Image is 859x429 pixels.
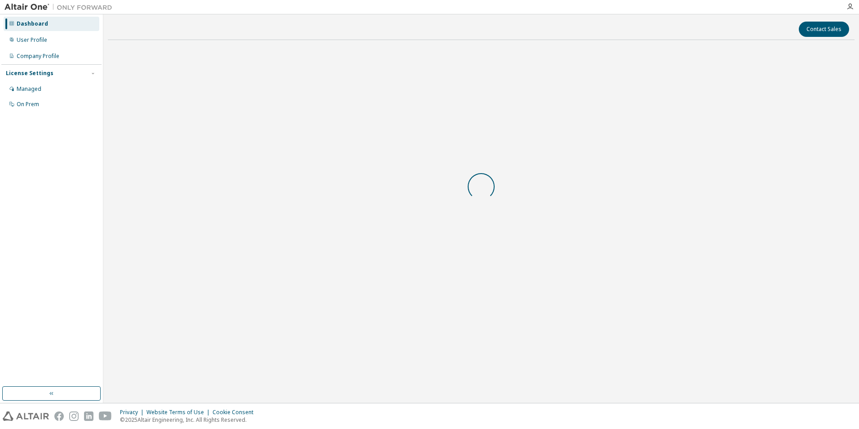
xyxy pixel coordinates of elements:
img: youtube.svg [99,411,112,421]
div: User Profile [17,36,47,44]
div: On Prem [17,101,39,108]
img: facebook.svg [54,411,64,421]
button: Contact Sales [799,22,849,37]
p: © 2025 Altair Engineering, Inc. All Rights Reserved. [120,416,259,424]
div: Cookie Consent [213,409,259,416]
img: linkedin.svg [84,411,93,421]
img: altair_logo.svg [3,411,49,421]
div: Managed [17,85,41,93]
div: Company Profile [17,53,59,60]
img: instagram.svg [69,411,79,421]
img: Altair One [4,3,117,12]
div: Privacy [120,409,146,416]
div: Dashboard [17,20,48,27]
div: License Settings [6,70,53,77]
div: Website Terms of Use [146,409,213,416]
